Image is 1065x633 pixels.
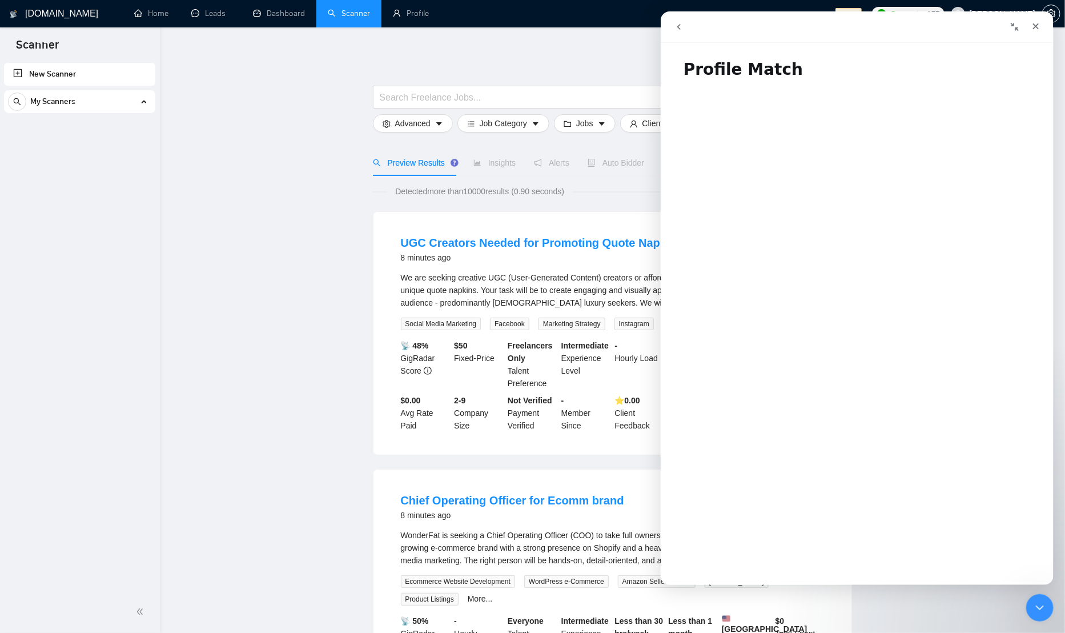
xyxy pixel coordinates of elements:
button: barsJob Categorycaret-down [457,114,549,133]
span: setting [383,119,391,127]
span: search [9,98,26,106]
span: We are seeking creative UGC (User-Generated Content) creators or affordable content creators to h... [401,273,822,307]
span: stage [835,8,861,21]
div: 8 minutes ago [401,508,624,522]
span: notification [534,159,542,167]
span: 157 [927,7,939,20]
span: setting [1043,9,1060,18]
b: Intermediate [561,341,609,350]
span: folder [564,119,572,127]
b: 📡 50% [401,616,429,626]
span: caret-down [532,119,540,127]
span: Marketing Strategy [538,318,605,330]
span: search [373,159,381,167]
b: ⭐️ 0.00 [615,396,640,405]
input: Search Freelance Jobs... [380,90,685,105]
div: 8 minutes ago [401,251,684,265]
span: WordPress e-Commerce [524,575,609,588]
a: Chief Operating Officer for Ecomm brand [401,494,624,507]
li: New Scanner [4,63,155,86]
b: 2-9 [454,396,465,405]
span: Job Category [480,117,527,130]
button: setting [1042,5,1060,23]
b: $ 50 [454,341,467,350]
div: Experience Level [559,339,613,390]
button: settingAdvancedcaret-down [373,114,453,133]
a: setting [1042,9,1060,18]
span: caret-down [435,119,443,127]
b: Everyone [508,616,544,626]
span: area-chart [473,159,481,167]
b: - [561,396,564,405]
span: Alerts [534,158,569,167]
span: bars [467,119,475,127]
b: - [454,616,457,626]
span: caret-down [598,119,606,127]
span: Detected more than 10000 results (0.90 seconds) [387,185,572,198]
a: New Scanner [13,63,146,86]
div: WonderFat is seeking a Chief Operating Officer (COO) to take full ownership of our day-to-day ope... [401,529,825,567]
img: 🇺🇸 [722,615,730,623]
span: user [954,10,962,18]
span: Connects: [890,7,925,20]
span: Product Listings [401,593,459,606]
a: More... [468,594,493,603]
span: user [630,119,638,127]
span: Amazon Seller Central [618,575,696,588]
span: Scanner [7,37,68,61]
b: 📡 48% [401,341,429,350]
div: Hourly Load [613,339,666,390]
a: searchScanner [328,9,370,18]
a: dashboardDashboard [253,9,305,18]
span: Insights [473,158,516,167]
span: Jobs [576,117,593,130]
b: $ 0 [775,616,785,626]
div: Talent Preference [505,339,559,390]
button: userClientcaret-down [620,114,685,133]
div: Tooltip anchor [449,158,460,168]
span: Facebook [490,318,529,330]
a: UGC Creators Needed for Promoting Quote Napkins [401,237,684,249]
a: messageLeads [191,9,230,18]
span: double-left [136,606,147,618]
b: $0.00 [401,396,421,405]
button: search [8,93,26,111]
span: info-circle [424,367,432,375]
span: WonderFat is seeking a Chief Operating Officer (COO) to take full ownership of our day-to-day ope... [401,531,823,565]
b: Not Verified [508,396,552,405]
span: robot [588,159,596,167]
div: Member Since [559,394,613,432]
b: Freelancers Only [508,341,553,363]
a: userProfile [393,9,429,18]
b: - [615,341,618,350]
button: folderJobscaret-down [554,114,616,133]
span: Auto Bidder [588,158,644,167]
div: Payment Verified [505,394,559,432]
div: Company Size [452,394,505,432]
div: Fixed-Price [452,339,505,390]
span: Preview Results [373,158,455,167]
img: upwork-logo.png [877,9,886,18]
span: Client [642,117,663,130]
span: Ecommerce Website Development [401,575,516,588]
div: We are seeking creative UGC (User-Generated Content) creators or affordable content creators to h... [401,271,825,309]
span: Social Media Marketing [401,318,481,330]
span: Advanced [395,117,431,130]
img: logo [10,5,18,23]
div: GigRadar Score [399,339,452,390]
b: Intermediate [561,616,609,626]
div: Client Feedback [613,394,666,432]
span: My Scanners [30,90,75,113]
iframe: Intercom live chat [661,11,1054,585]
a: homeHome [134,9,168,18]
div: Avg Rate Paid [399,394,452,432]
span: Instagram [614,318,654,330]
iframe: Intercom live chat [1026,594,1054,622]
li: My Scanners [4,90,155,118]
